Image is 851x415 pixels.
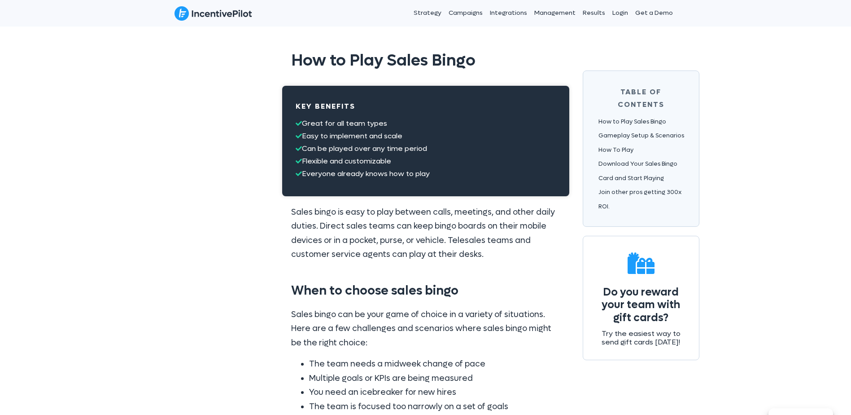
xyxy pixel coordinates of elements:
[598,160,677,182] a: Download Your Sales Bingo Card and Start Playing
[291,283,458,299] span: When to choose sales bingo
[597,329,685,346] p: Try the easiest way to send gift cards [DATE]!
[296,117,556,180] p: Great for all team types Easy to implement and scale Can be played over any time period Flexible ...
[618,87,664,109] span: Table of Contents
[598,188,681,210] a: Join other pros getting 300x ROI.
[531,2,579,24] a: Management
[598,146,633,154] a: How To Play
[583,236,699,360] a: Do you reward your team with gift cards? Try the easiest way to send gift cards [DATE]!
[309,371,560,386] li: Multiple goals or KPIs are being measured
[291,50,476,71] span: How to Play Sales Bingo
[349,2,677,24] nav: Header Menu
[309,357,560,371] li: The team needs a midweek change of pace
[632,2,676,24] a: Get a Demo
[597,286,685,325] h4: Do you reward your team with gift cards?
[579,2,609,24] a: Results
[291,308,560,350] p: Sales bingo can be your game of choice in a variety of situations. Here are a few challenges and ...
[296,99,556,114] h3: Key Benefits
[598,118,666,125] a: How to Play Sales Bingo
[598,132,684,139] a: Gameplay Setup & Scenarios
[309,400,560,414] li: The team is focused too narrowly on a set of goals
[486,2,531,24] a: Integrations
[291,205,560,262] p: Sales bingo is easy to play between calls, meetings, and other daily duties. Direct sales teams c...
[609,2,632,24] a: Login
[175,6,252,21] img: IncentivePilot
[309,385,560,400] li: You need an icebreaker for new hires
[445,2,486,24] a: Campaigns
[410,2,445,24] a: Strategy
